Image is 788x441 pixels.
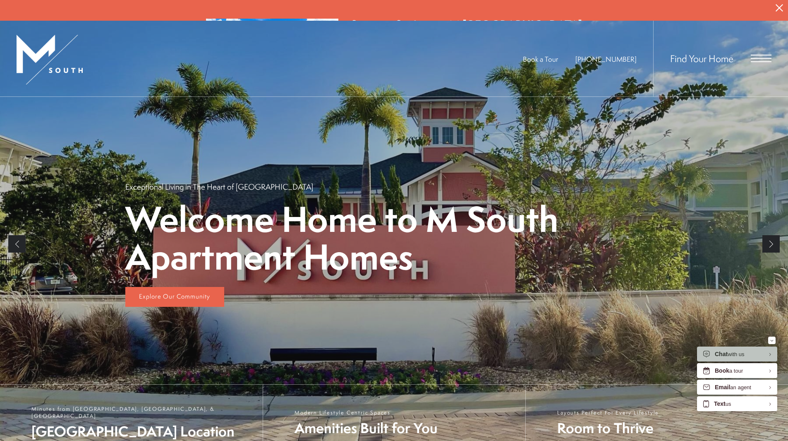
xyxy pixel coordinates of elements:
[8,235,26,253] a: Previous
[575,54,637,64] span: [PHONE_NUMBER]
[125,200,663,275] p: Welcome Home to M South Apartment Homes
[17,35,83,84] img: MSouth
[751,55,771,63] button: Open Menu
[575,54,637,64] a: Call Us at 813-570-8014
[762,235,780,253] a: Next
[557,409,659,416] span: Layouts Perfect For Every Lifestyle
[125,181,313,192] p: Exceptional Living in The Heart of [GEOGRAPHIC_DATA]
[295,409,438,416] span: Modern Lifestyle Centric Spaces
[351,17,582,33] div: Summer Savings at M [GEOGRAPHIC_DATA]
[523,54,558,64] a: Book a Tour
[557,418,659,438] span: Room to Thrive
[670,52,733,65] a: Find Your Home
[31,422,254,441] span: [GEOGRAPHIC_DATA] Location
[295,418,438,438] span: Amenities Built for You
[206,19,338,96] img: Summer Savings at M South Apartments
[139,292,210,301] span: Explore Our Community
[31,405,254,419] span: Minutes from [GEOGRAPHIC_DATA], [GEOGRAPHIC_DATA], & [GEOGRAPHIC_DATA]
[125,287,224,307] a: Explore Our Community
